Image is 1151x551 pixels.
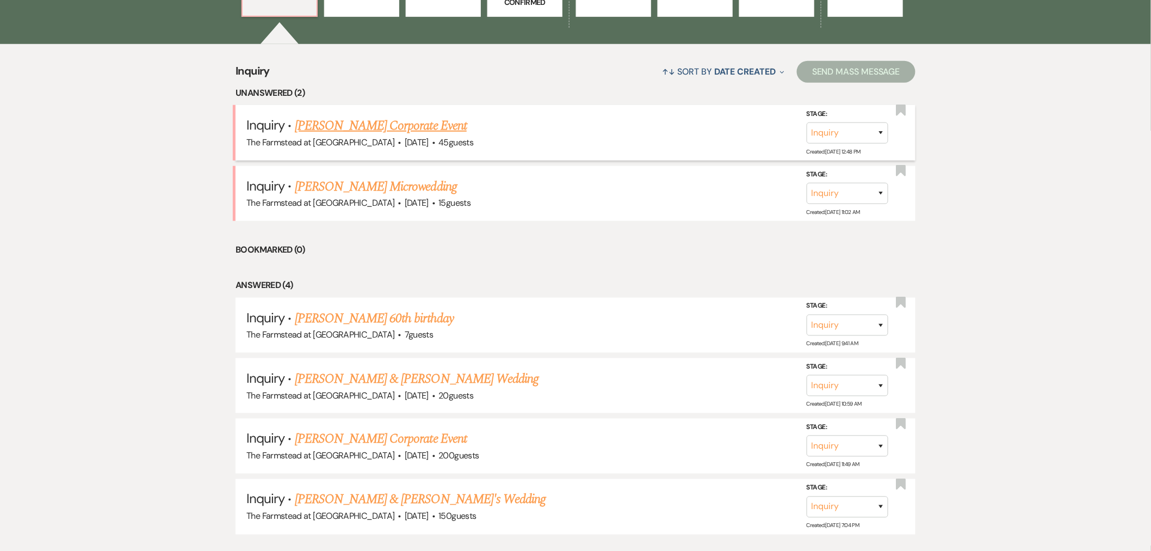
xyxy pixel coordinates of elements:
span: 150 guests [438,511,476,522]
span: Inquiry [246,309,284,326]
span: Created: [DATE] 11:49 AM [807,461,859,468]
span: Created: [DATE] 10:59 AM [807,401,862,408]
span: [DATE] [405,450,429,462]
span: Created: [DATE] 12:48 PM [807,148,861,155]
a: [PERSON_NAME] & [PERSON_NAME]'s Wedding [295,490,546,510]
li: Unanswered (2) [236,86,915,100]
span: The Farmstead at [GEOGRAPHIC_DATA] [246,450,394,462]
a: [PERSON_NAME] Corporate Event [295,116,467,136]
label: Stage: [807,301,888,313]
a: [PERSON_NAME] Corporate Event [295,430,467,449]
span: Inquiry [246,491,284,507]
a: [PERSON_NAME] 60th birthday [295,309,454,328]
label: Stage: [807,169,888,181]
span: The Farmstead at [GEOGRAPHIC_DATA] [246,197,394,209]
span: [DATE] [405,390,429,401]
span: Inquiry [246,430,284,447]
span: [DATE] [405,511,429,522]
span: 20 guests [438,390,473,401]
span: 15 guests [438,197,471,209]
label: Stage: [807,482,888,494]
label: Stage: [807,362,888,374]
span: Created: [DATE] 7:04 PM [807,522,859,529]
span: 7 guests [405,329,434,340]
span: The Farmstead at [GEOGRAPHIC_DATA] [246,390,394,401]
button: Sort By Date Created [658,57,789,86]
span: Inquiry [246,117,284,133]
span: [DATE] [405,197,429,209]
span: [DATE] [405,137,429,148]
span: ↑↓ [663,66,676,77]
li: Bookmarked (0) [236,243,915,257]
span: The Farmstead at [GEOGRAPHIC_DATA] [246,329,394,340]
label: Stage: [807,108,888,120]
span: The Farmstead at [GEOGRAPHIC_DATA] [246,511,394,522]
span: Created: [DATE] 11:02 AM [807,209,860,216]
span: 200 guests [438,450,479,462]
button: Send Mass Message [797,61,915,83]
span: Inquiry [246,370,284,387]
span: Inquiry [246,177,284,194]
a: [PERSON_NAME] Microwedding [295,177,457,197]
span: Date Created [714,66,776,77]
li: Answered (4) [236,278,915,292]
label: Stage: [807,422,888,434]
span: 45 guests [438,137,473,148]
span: The Farmstead at [GEOGRAPHIC_DATA] [246,137,394,148]
span: Inquiry [236,63,270,86]
span: Created: [DATE] 9:41 AM [807,340,858,347]
a: [PERSON_NAME] & [PERSON_NAME] Wedding [295,369,539,389]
